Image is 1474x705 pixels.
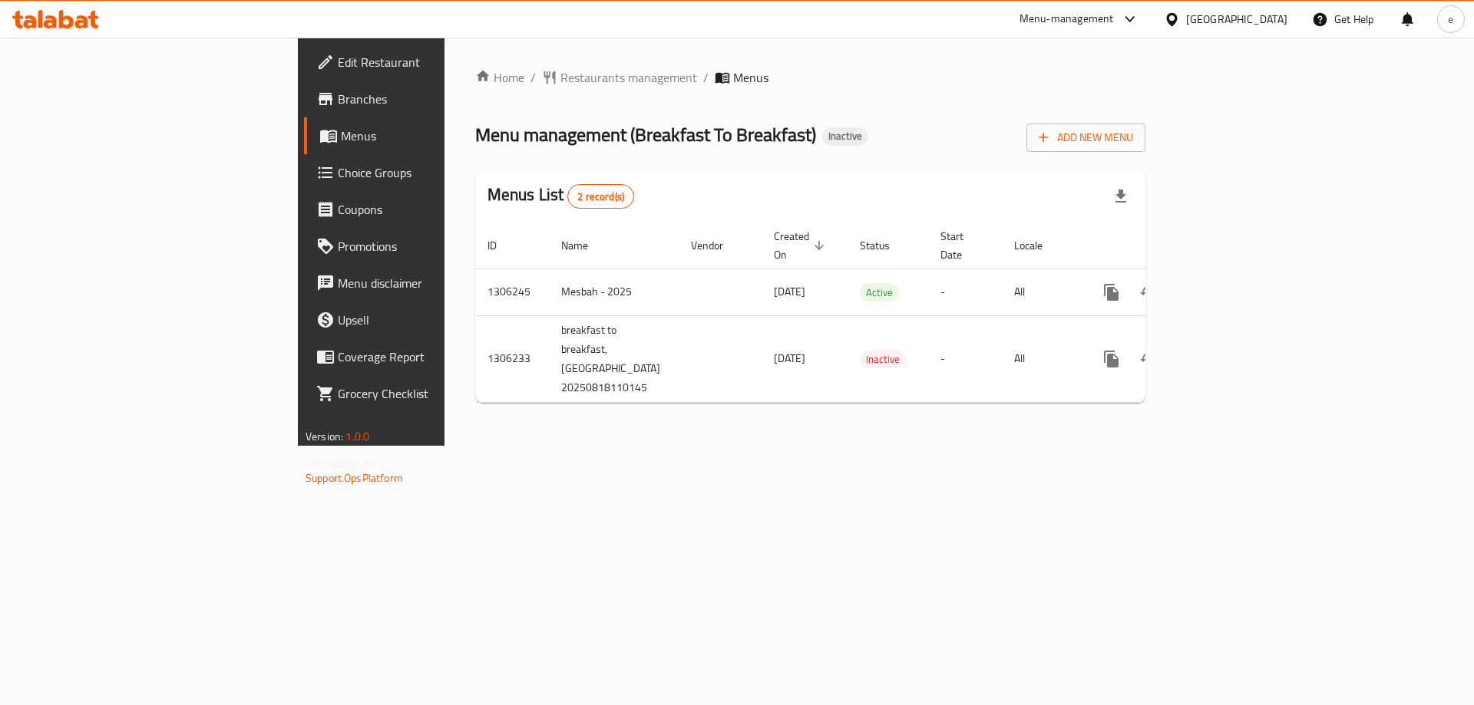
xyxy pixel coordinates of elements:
span: e [1448,11,1453,28]
span: Branches [338,90,532,108]
a: Branches [304,81,544,117]
div: Menu-management [1020,10,1114,28]
span: Promotions [338,237,532,255]
span: Locale [1014,236,1063,255]
a: Edit Restaurant [304,44,544,81]
button: more [1093,341,1130,377]
a: Restaurants management [542,68,697,87]
td: Mesbah - 2025 [549,268,679,315]
span: Upsell [338,311,532,329]
button: Change Status [1130,274,1167,311]
span: Start Date [940,227,983,264]
span: Vendor [691,236,743,255]
nav: breadcrumb [475,68,1145,87]
span: 2 record(s) [568,189,633,204]
span: Inactive [860,351,906,368]
a: Coupons [304,191,544,228]
span: Choice Groups [338,163,532,182]
span: [DATE] [774,282,805,301]
div: Active [860,283,899,301]
div: Export file [1102,178,1139,215]
span: Edit Restaurant [338,53,532,71]
div: Inactive [860,350,906,368]
a: Support.OpsPlatform [306,468,403,488]
span: Grocery Checklist [338,384,532,403]
a: Grocery Checklist [304,375,544,412]
td: All [1002,268,1081,315]
li: / [703,68,709,87]
span: Name [561,236,608,255]
a: Choice Groups [304,154,544,191]
a: Coverage Report [304,338,544,375]
span: ID [487,236,517,255]
td: - [928,315,1002,402]
span: Restaurants management [560,68,697,87]
span: Menus [733,68,768,87]
a: Menu disclaimer [304,265,544,301]
div: Inactive [822,127,868,146]
span: Menu management ( Breakfast To Breakfast ) [475,117,816,152]
span: Coupons [338,200,532,219]
td: All [1002,315,1081,402]
span: Coverage Report [338,348,532,366]
td: breakfast to breakfast,[GEOGRAPHIC_DATA] 20250818110145 [549,315,679,402]
span: Status [860,236,910,255]
span: Get support on: [306,453,376,473]
span: Version: [306,427,343,446]
th: Actions [1081,222,1253,269]
span: 1.0.0 [345,427,369,446]
table: enhanced table [475,222,1253,403]
span: Menus [341,127,532,145]
a: Promotions [304,228,544,265]
h2: Menus List [487,183,634,209]
span: Inactive [822,130,868,143]
span: Add New Menu [1039,128,1133,147]
span: Menu disclaimer [338,274,532,292]
a: Menus [304,117,544,154]
span: [DATE] [774,348,805,368]
span: Active [860,284,899,301]
td: - [928,268,1002,315]
button: Change Status [1130,341,1167,377]
button: more [1093,274,1130,311]
div: Total records count [567,184,634,209]
button: Add New Menu [1026,124,1145,152]
span: Created On [774,227,829,264]
div: [GEOGRAPHIC_DATA] [1186,11,1287,28]
a: Upsell [304,301,544,338]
